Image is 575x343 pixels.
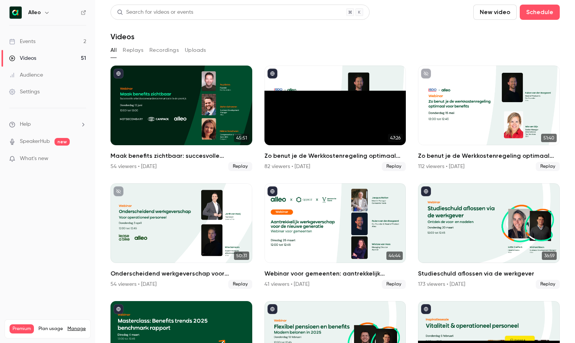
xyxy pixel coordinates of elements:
[418,269,560,278] h2: Studieschuld aflossen via de werkgever
[473,5,517,20] button: New video
[421,304,431,314] button: published
[123,44,143,56] button: Replays
[418,183,560,289] a: 36:59Studieschuld aflossen via de werkgever173 viewers • [DATE]Replay
[111,5,560,338] section: Videos
[382,280,406,289] span: Replay
[111,32,135,41] h1: Videos
[20,138,50,146] a: SpeakerHub
[38,326,63,332] span: Plan usage
[228,162,252,171] span: Replay
[149,44,179,56] button: Recordings
[9,88,40,96] div: Settings
[264,151,406,160] h2: Zo benut je de Werkkostenregeling optimaal voor benefits
[77,155,86,162] iframe: Noticeable Trigger
[541,134,557,142] span: 51:40
[267,69,277,79] button: published
[28,9,41,16] h6: Alleo
[386,252,403,260] span: 44:44
[111,163,157,170] div: 54 viewers • [DATE]
[111,280,157,288] div: 54 viewers • [DATE]
[264,269,406,278] h2: Webinar voor gemeenten: aantrekkelijk werkgeverschap voor de nieuwe generatie
[111,183,252,289] li: Onderscheidend werkgeverschap voor operationeel personeel
[9,71,43,79] div: Audience
[536,280,560,289] span: Replay
[264,280,309,288] div: 41 viewers • [DATE]
[418,66,560,171] a: 51:40Zo benut je de Werkkostenregeling optimaal voor benefits112 viewers • [DATE]Replay
[54,138,70,146] span: new
[67,326,86,332] a: Manage
[111,183,252,289] a: 50:31Onderscheidend werkgeverschap voor operationeel personeel54 viewers • [DATE]Replay
[264,66,406,171] li: Zo benut je de Werkkostenregeling optimaal voor benefits
[9,54,36,62] div: Videos
[536,162,560,171] span: Replay
[10,324,34,333] span: Premium
[234,134,249,142] span: 45:51
[520,5,560,20] button: Schedule
[264,183,406,289] a: 44:44Webinar voor gemeenten: aantrekkelijk werkgeverschap voor de nieuwe generatie41 viewers • [D...
[111,44,117,56] button: All
[10,6,22,19] img: Alleo
[421,186,431,196] button: published
[111,66,252,171] li: Maak benefits zichtbaar: succesvolle arbeidsvoorwaarden communicatie in de praktijk
[117,8,193,16] div: Search for videos or events
[185,44,206,56] button: Uploads
[388,134,403,142] span: 47:26
[542,252,557,260] span: 36:59
[382,162,406,171] span: Replay
[234,252,249,260] span: 50:31
[267,304,277,314] button: published
[418,151,560,160] h2: Zo benut je de Werkkostenregeling optimaal voor benefits
[111,269,252,278] h2: Onderscheidend werkgeverschap voor operationeel personeel
[264,66,406,171] a: 47:26Zo benut je de Werkkostenregeling optimaal voor benefits82 viewers • [DATE]Replay
[421,69,431,79] button: unpublished
[20,120,31,128] span: Help
[114,304,123,314] button: published
[264,163,310,170] div: 82 viewers • [DATE]
[418,183,560,289] li: Studieschuld aflossen via de werkgever
[264,183,406,289] li: Webinar voor gemeenten: aantrekkelijk werkgeverschap voor de nieuwe generatie
[9,38,35,45] div: Events
[111,151,252,160] h2: Maak benefits zichtbaar: succesvolle arbeidsvoorwaarden communicatie in de praktijk
[267,186,277,196] button: published
[114,186,123,196] button: unpublished
[9,120,86,128] li: help-dropdown-opener
[418,280,465,288] div: 173 viewers • [DATE]
[114,69,123,79] button: published
[228,280,252,289] span: Replay
[418,163,464,170] div: 112 viewers • [DATE]
[418,66,560,171] li: Zo benut je de Werkkostenregeling optimaal voor benefits
[20,155,48,163] span: What's new
[111,66,252,171] a: 45:51Maak benefits zichtbaar: succesvolle arbeidsvoorwaarden communicatie in de praktijk54 viewer...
